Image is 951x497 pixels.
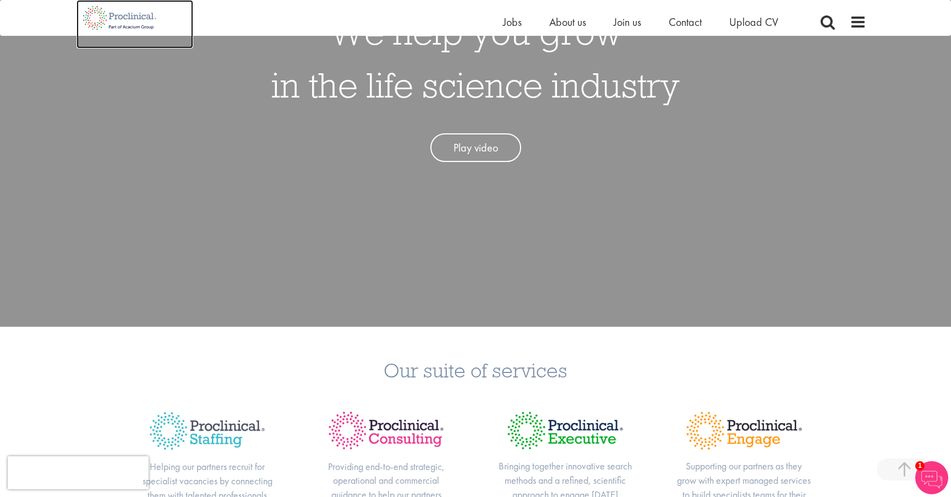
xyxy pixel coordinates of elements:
h3: Our suite of services [8,360,943,380]
h1: We help you grow in the life science industry [271,6,680,111]
img: Proclinical Title [319,402,453,459]
a: Upload CV [729,15,778,29]
iframe: reCAPTCHA [8,456,149,489]
img: Chatbot [915,461,948,494]
img: Proclinical Title [140,402,275,460]
img: Proclinical Title [676,402,811,459]
img: Proclinical Title [498,402,632,459]
a: About us [549,15,586,29]
a: Play video [430,133,521,163]
a: Contact [669,15,702,29]
a: Join us [614,15,641,29]
a: Jobs [503,15,522,29]
span: 1 [915,461,925,471]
